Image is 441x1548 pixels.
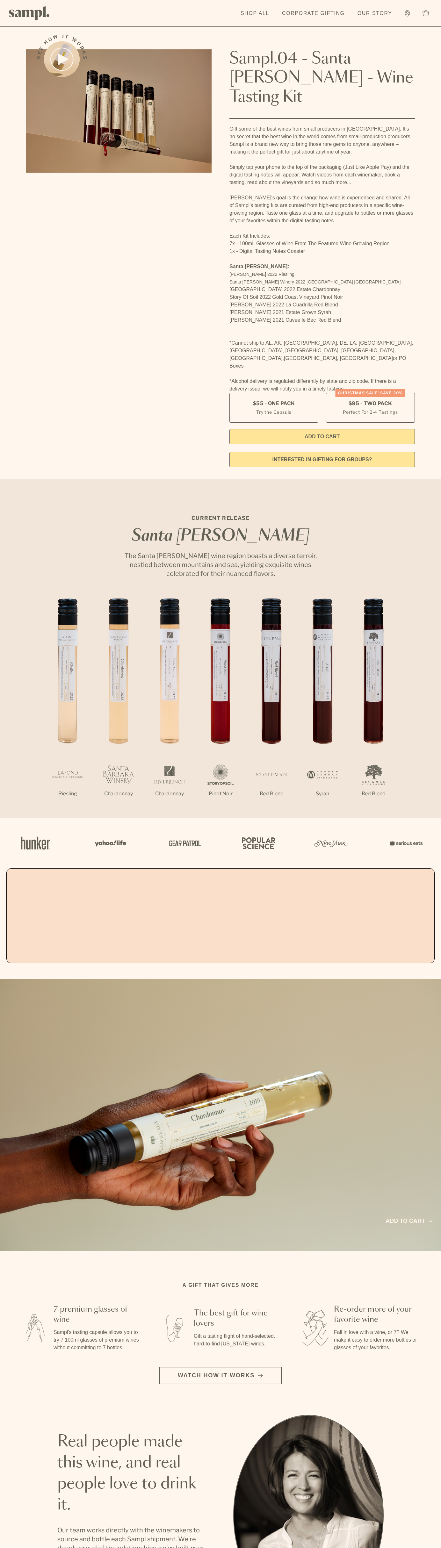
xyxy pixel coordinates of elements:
em: Santa [PERSON_NAME] [132,528,309,544]
img: Artboard_7_5b34974b-f019-449e-91fb-745f8d0877ee_x450.png [386,829,424,857]
small: Try the Capsule [256,409,292,415]
li: [GEOGRAPHIC_DATA] 2022 Estate Chardonnay [229,286,415,293]
button: Watch how it works [159,1367,282,1384]
span: [GEOGRAPHIC_DATA], [GEOGRAPHIC_DATA] [284,355,393,361]
p: Pinot Noir [195,790,246,798]
img: Sampl logo [9,6,50,20]
h3: Re-order more of your favorite wine [334,1304,421,1325]
span: $55 - One Pack [253,400,295,407]
p: Syrah [297,790,348,798]
small: Perfect For 2-4 Tastings [343,409,398,415]
li: [PERSON_NAME] 2021 Cuvee le Bec Red Blend [229,316,415,324]
p: Sampl's tasting capsule allows you to try 7 100ml glasses of premium wines without committing to ... [54,1329,140,1351]
h3: 7 premium glasses of wine [54,1304,140,1325]
li: 4 / 7 [195,598,246,818]
img: Artboard_4_28b4d326-c26e-48f9-9c80-911f17d6414e_x450.png [238,829,277,857]
span: [PERSON_NAME] 2022 Riesling [229,272,294,277]
span: $95 - Two Pack [349,400,392,407]
li: 7 / 7 [348,598,399,818]
p: Chardonnay [144,790,195,798]
p: Riesling [42,790,93,798]
span: , [283,355,284,361]
li: 2 / 7 [93,598,144,818]
li: 5 / 7 [246,598,297,818]
p: Chardonnay [93,790,144,798]
li: 6 / 7 [297,598,348,818]
li: 3 / 7 [144,598,195,818]
a: Our Story [354,6,395,20]
span: Santa [PERSON_NAME] Winery 2022 [GEOGRAPHIC_DATA] [GEOGRAPHIC_DATA] [229,279,401,284]
li: 1 / 7 [42,598,93,818]
img: Artboard_6_04f9a106-072f-468a-bdd7-f11783b05722_x450.png [90,829,129,857]
img: Artboard_3_0b291449-6e8c-4d07-b2c2-3f3601a19cd1_x450.png [312,829,351,857]
button: Add to Cart [229,429,415,444]
div: Christmas SALE! Save 20% [336,389,405,397]
img: Artboard_1_c8cd28af-0030-4af1-819c-248e302c7f06_x450.png [17,829,55,857]
button: See how it works [44,41,80,77]
a: Add to cart [386,1217,432,1225]
p: CURRENT RELEASE [119,514,322,522]
p: Red Blend [348,790,399,798]
a: Corporate Gifting [279,6,348,20]
p: Fall in love with a wine, or 7? We make it easy to order more bottles or glasses of your favorites. [334,1329,421,1351]
p: Gift a tasting flight of hand-selected, hard-to-find [US_STATE] wines. [194,1332,280,1348]
p: The Santa [PERSON_NAME] wine region boasts a diverse terroir, nestled between mountains and sea, ... [119,551,322,578]
h3: The best gift for wine lovers [194,1308,280,1329]
img: Sampl.04 - Santa Barbara - Wine Tasting Kit [26,49,212,173]
h2: A gift that gives more [183,1281,259,1289]
li: [PERSON_NAME] 2021 Estate Grown Syrah [229,309,415,316]
p: Red Blend [246,790,297,798]
a: interested in gifting for groups? [229,452,415,467]
li: [PERSON_NAME] 2022 La Cuadrilla Red Blend [229,301,415,309]
h1: Sampl.04 - Santa [PERSON_NAME] - Wine Tasting Kit [229,49,415,107]
h2: Real people made this wine, and real people love to drink it. [57,1431,208,1516]
div: Gift some of the best wines from small producers in [GEOGRAPHIC_DATA]. It’s no secret that the be... [229,125,415,393]
li: Story Of Soil 2022 Gold Coast Vineyard Pinot Noir [229,293,415,301]
strong: Santa [PERSON_NAME]: [229,264,289,269]
a: Shop All [237,6,272,20]
img: Artboard_5_7fdae55a-36fd-43f7-8bfd-f74a06a2878e_x450.png [164,829,203,857]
